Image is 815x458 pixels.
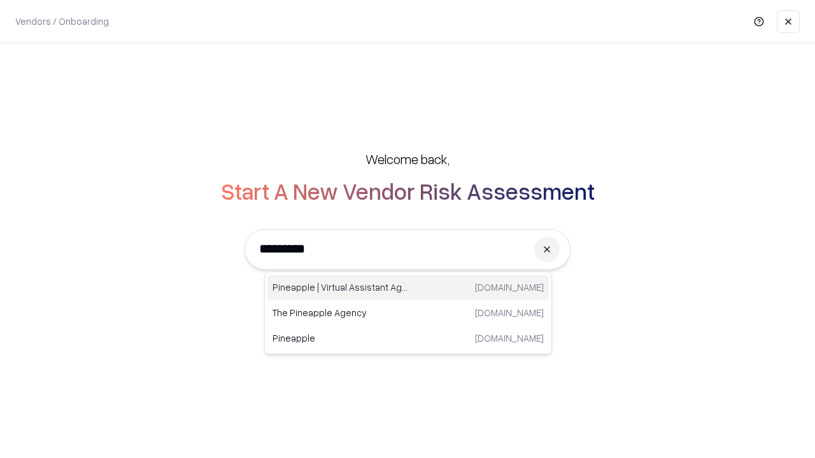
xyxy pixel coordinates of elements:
p: Vendors / Onboarding [15,15,109,28]
p: Pineapple [273,331,408,345]
p: [DOMAIN_NAME] [475,306,544,319]
p: The Pineapple Agency [273,306,408,319]
p: [DOMAIN_NAME] [475,331,544,345]
div: Suggestions [264,272,552,354]
p: Pineapple | Virtual Assistant Agency [273,281,408,294]
p: [DOMAIN_NAME] [475,281,544,294]
h5: Welcome back, [365,150,450,168]
h2: Start A New Vendor Risk Assessment [221,178,595,204]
